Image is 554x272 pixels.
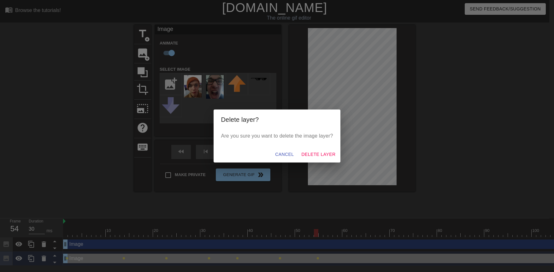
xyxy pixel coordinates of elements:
span: Delete Layer [301,151,335,158]
button: Cancel [273,149,296,160]
button: Delete Layer [299,149,338,160]
span: Cancel [275,151,294,158]
p: Are you sure you want to delete the image layer? [221,132,333,140]
h2: Delete layer? [221,115,333,125]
